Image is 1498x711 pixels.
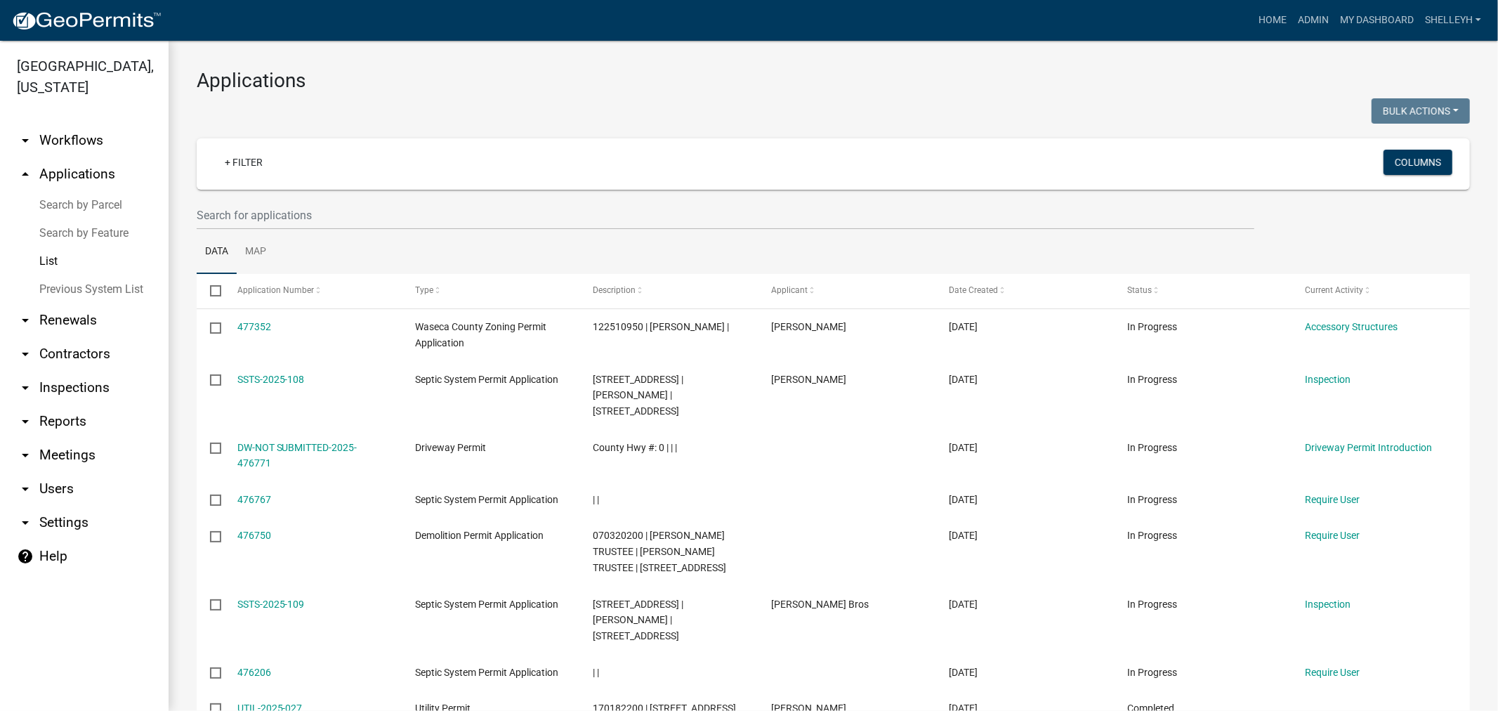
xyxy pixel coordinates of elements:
[223,274,402,308] datatable-header-cell: Application Number
[237,667,271,678] a: 476206
[402,274,580,308] datatable-header-cell: Type
[237,285,314,295] span: Application Number
[415,599,558,610] span: Septic System Permit Application
[1127,442,1177,453] span: In Progress
[1292,7,1334,34] a: Admin
[17,548,34,565] i: help
[17,514,34,531] i: arrow_drop_down
[935,274,1114,308] datatable-header-cell: Date Created
[1292,274,1470,308] datatable-header-cell: Current Activity
[950,285,999,295] span: Date Created
[237,599,305,610] a: SSTS-2025-109
[771,599,869,610] span: James Bros
[1306,321,1398,332] a: Accessory Structures
[593,530,727,573] span: 070320200 | NIEL E BERG TRUSTEE | RANAE L BERG TRUSTEE | 13821 200TH AVE
[237,374,305,385] a: SSTS-2025-108
[1419,7,1487,34] a: shelleyh
[17,481,34,497] i: arrow_drop_down
[415,530,544,541] span: Demolition Permit Application
[950,374,978,385] span: 09/10/2025
[237,442,357,469] a: DW-NOT SUBMITTED-2025-476771
[1306,285,1364,295] span: Current Activity
[1127,667,1177,678] span: In Progress
[17,413,34,430] i: arrow_drop_down
[593,494,600,505] span: | |
[237,230,275,275] a: Map
[593,374,684,417] span: 12828 210TH AVE | DIANE J MILLER |12828 210TH AVE
[579,274,758,308] datatable-header-cell: Description
[415,374,558,385] span: Septic System Permit Application
[950,321,978,332] span: 09/11/2025
[593,599,684,642] span: 14430 RICE LAKE DR | Steven Nusbaum |14430 RICE LAKE DR
[771,285,808,295] span: Applicant
[415,285,433,295] span: Type
[415,494,558,505] span: Septic System Permit Application
[1384,150,1452,175] button: Columns
[1306,599,1351,610] a: Inspection
[1127,530,1177,541] span: In Progress
[415,442,486,453] span: Driveway Permit
[771,321,846,332] span: Matt Thompsen
[213,150,274,175] a: + Filter
[197,69,1470,93] h3: Applications
[415,321,546,348] span: Waseca County Zoning Permit Application
[17,447,34,464] i: arrow_drop_down
[1127,374,1177,385] span: In Progress
[415,667,558,678] span: Septic System Permit Application
[1372,98,1470,124] button: Bulk Actions
[950,530,978,541] span: 09/10/2025
[1306,442,1433,453] a: Driveway Permit Introduction
[1127,599,1177,610] span: In Progress
[17,132,34,149] i: arrow_drop_down
[1127,285,1152,295] span: Status
[17,166,34,183] i: arrow_drop_up
[950,442,978,453] span: 09/10/2025
[593,667,600,678] span: | |
[197,230,237,275] a: Data
[1306,374,1351,385] a: Inspection
[1253,7,1292,34] a: Home
[593,285,636,295] span: Description
[17,312,34,329] i: arrow_drop_down
[593,442,678,453] span: County Hwy #: 0 | | |
[237,494,271,505] a: 476767
[950,494,978,505] span: 09/10/2025
[771,374,846,385] span: Diane Miller
[758,274,936,308] datatable-header-cell: Applicant
[950,667,978,678] span: 09/10/2025
[237,530,271,541] a: 476750
[197,201,1254,230] input: Search for applications
[197,274,223,308] datatable-header-cell: Select
[950,599,978,610] span: 09/10/2025
[1114,274,1292,308] datatable-header-cell: Status
[593,321,730,332] span: 122510950 | MATT THOMPSEN |
[1306,530,1360,541] a: Require User
[17,346,34,363] i: arrow_drop_down
[17,379,34,396] i: arrow_drop_down
[1306,667,1360,678] a: Require User
[1127,494,1177,505] span: In Progress
[237,321,271,332] a: 477352
[1127,321,1177,332] span: In Progress
[1306,494,1360,505] a: Require User
[1334,7,1419,34] a: My Dashboard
